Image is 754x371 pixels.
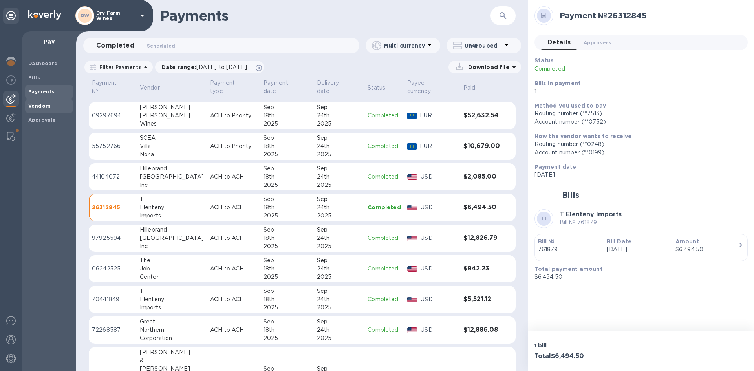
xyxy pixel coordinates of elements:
div: Imports [140,212,204,220]
div: Sep [264,103,311,111]
div: SCEA [140,134,204,142]
b: Status [534,57,554,64]
img: USD [407,327,418,333]
div: 2025 [317,242,362,250]
div: [PERSON_NAME] [140,348,204,356]
p: ACH to ACH [210,265,257,273]
p: USD [421,173,457,181]
p: 44104072 [92,173,134,181]
p: USD [421,326,457,334]
span: Payment type [210,79,257,95]
h3: $2,085.00 [463,173,500,181]
span: Status [368,84,395,92]
p: Ungrouped [465,42,502,49]
img: USD [407,297,418,302]
h2: Payment № 26312845 [560,11,741,20]
b: Approvals [28,117,56,123]
div: 24th [317,173,362,181]
p: USD [421,203,457,212]
p: Multi currency [384,42,425,49]
div: Center [140,273,204,281]
div: 18th [264,326,311,334]
div: 2025 [264,120,311,128]
img: USD [407,236,418,241]
img: USD [407,205,418,210]
div: Sep [317,256,362,265]
div: Sep [264,134,311,142]
span: [DATE] to [DATE] [196,64,247,70]
div: 2025 [264,150,311,159]
div: Wines [140,120,204,128]
span: Scheduled [147,42,175,50]
p: ACH to ACH [210,173,257,181]
p: Delivery date [317,79,351,95]
b: How the vendor wants to receive [534,133,632,139]
b: Bill № [538,238,555,245]
b: TI [541,216,547,221]
p: 761879 [538,245,600,254]
div: Account number (**0752) [534,118,741,126]
p: Completed [368,203,401,211]
b: Vendors [28,103,51,109]
img: Logo [28,10,61,20]
p: Payee currency [407,79,447,95]
div: Inc [140,242,204,250]
h3: $6,494.50 [463,204,500,211]
div: Sep [264,164,311,173]
h3: $12,886.08 [463,326,500,334]
b: Payment date [534,164,576,170]
img: USD [407,266,418,272]
p: Bill № 761879 [560,218,622,227]
p: ACH to ACH [210,326,257,334]
div: 24th [317,295,362,303]
p: Date range : [161,63,251,71]
p: 1 [534,87,741,95]
span: Payment № [92,79,134,95]
img: USD [407,174,418,180]
p: Download file [465,63,509,71]
p: Completed [368,326,401,334]
p: Completed [368,173,401,181]
b: Amount [675,238,699,245]
div: 2025 [317,273,362,281]
div: 2025 [264,181,311,189]
div: Routing number (**0248) [534,140,741,148]
p: USD [421,234,457,242]
div: Noria [140,150,204,159]
p: 09297694 [92,111,134,120]
p: Payment № [92,79,123,95]
b: Total payment amount [534,266,603,272]
div: Sep [264,287,311,295]
b: Payments [28,89,55,95]
p: $6,494.50 [534,273,741,281]
h2: Bills [562,190,580,200]
div: Date range:[DATE] to [DATE] [155,61,264,73]
img: Foreign exchange [6,75,16,85]
p: Completed [368,265,401,273]
p: Filter Payments [96,64,141,70]
div: Corporation [140,334,204,342]
h3: $12,826.79 [463,234,500,242]
b: DW [81,13,90,18]
div: Sep [264,195,311,203]
b: Bills [28,75,40,80]
div: Routing number (**7513) [534,110,741,118]
p: ACH to ACH [210,203,257,212]
div: 2025 [264,303,311,312]
p: EUR [420,142,457,150]
div: Northern [140,326,204,334]
p: ACH to Priority [210,142,257,150]
div: 18th [264,234,311,242]
div: 2025 [317,150,362,159]
p: Completed [368,234,401,242]
div: 2025 [264,242,311,250]
b: Method you used to pay [534,102,606,109]
p: ACH to ACH [210,295,257,303]
p: [DATE] [534,171,741,179]
h3: Total $6,494.50 [534,353,638,360]
p: Paid [463,84,476,92]
div: 2025 [317,181,362,189]
div: Sep [317,318,362,326]
div: Sep [264,256,311,265]
div: 2025 [317,212,362,220]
